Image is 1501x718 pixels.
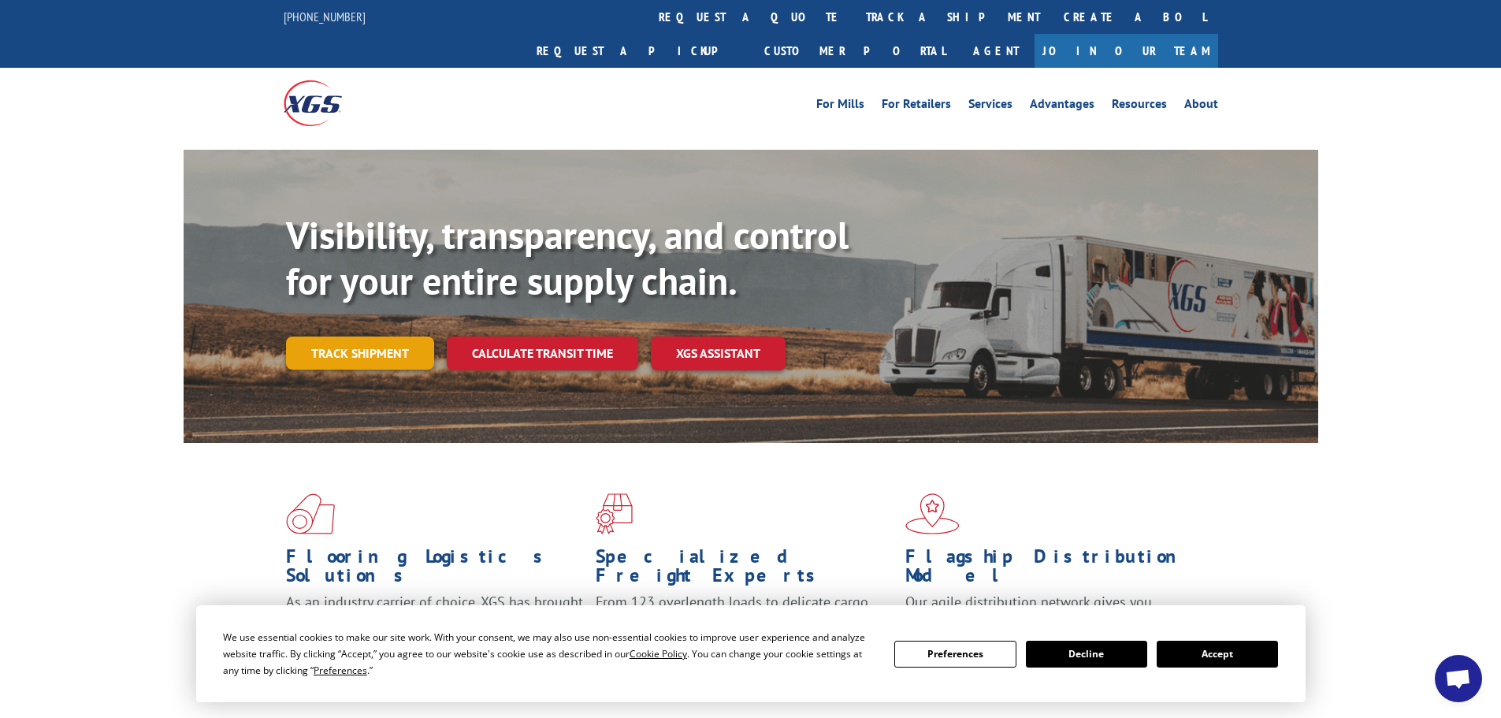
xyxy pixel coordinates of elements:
span: Our agile distribution network gives you nationwide inventory management on demand. [905,593,1195,630]
img: xgs-icon-total-supply-chain-intelligence-red [286,493,335,534]
a: Calculate transit time [447,337,638,370]
a: Resources [1112,98,1167,115]
span: Cookie Policy [630,647,687,660]
h1: Flooring Logistics Solutions [286,547,584,593]
button: Accept [1157,641,1278,668]
img: xgs-icon-focused-on-flooring-red [596,493,633,534]
button: Preferences [894,641,1016,668]
a: About [1184,98,1218,115]
a: For Mills [816,98,864,115]
a: Customer Portal [752,34,957,68]
a: [PHONE_NUMBER] [284,9,366,24]
div: We use essential cookies to make our site work. With your consent, we may also use non-essential ... [223,629,875,679]
span: As an industry carrier of choice, XGS has brought innovation and dedication to flooring logistics... [286,593,583,649]
a: Request a pickup [525,34,752,68]
p: From 123 overlength loads to delicate cargo, our experienced staff knows the best way to move you... [596,593,894,663]
a: Agent [957,34,1035,68]
a: Join Our Team [1035,34,1218,68]
span: Preferences [314,664,367,677]
h1: Flagship Distribution Model [905,547,1203,593]
a: Open chat [1435,655,1482,702]
a: Services [968,98,1012,115]
a: XGS ASSISTANT [651,337,786,370]
a: For Retailers [882,98,951,115]
a: Advantages [1030,98,1094,115]
b: Visibility, transparency, and control for your entire supply chain. [286,210,849,305]
button: Decline [1026,641,1147,668]
a: Track shipment [286,337,434,370]
h1: Specialized Freight Experts [596,547,894,593]
img: xgs-icon-flagship-distribution-model-red [905,493,960,534]
div: Cookie Consent Prompt [196,605,1306,702]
